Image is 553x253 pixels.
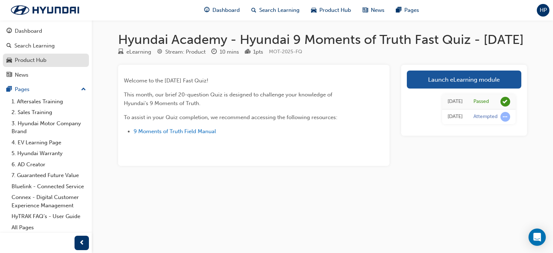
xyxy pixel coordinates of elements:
[540,6,547,14] span: HP
[529,229,546,246] div: Open Intercom Messenger
[251,6,256,15] span: search-icon
[6,72,12,78] span: news-icon
[3,68,89,82] a: News
[6,43,12,49] span: search-icon
[9,170,89,181] a: 7. Guaranteed Future Value
[124,91,334,107] span: This month, our brief 20-question Quiz is designed to challenge your knowledge of Hyundai's 9 Mom...
[15,85,30,94] div: Pages
[9,159,89,170] a: 6. AD Creator
[259,6,300,14] span: Search Learning
[245,48,263,57] div: Points
[9,181,89,192] a: Bluelink - Connected Service
[363,6,368,15] span: news-icon
[3,83,89,96] button: Pages
[500,112,510,122] span: learningRecordVerb_ATTEMPT-icon
[124,114,337,121] span: To assist in your Quiz completion, we recommend accessing the following resources:
[4,3,86,18] img: Trak
[157,48,206,57] div: Stream
[448,113,463,121] div: Wed Jul 02 2025 10:52:01 GMT+1000 (Australian Eastern Standard Time)
[9,148,89,159] a: 5. Hyundai Warranty
[118,48,151,57] div: Type
[118,49,123,55] span: learningResourceType_ELEARNING-icon
[245,49,250,55] span: podium-icon
[9,137,89,148] a: 4. EV Learning Page
[3,39,89,53] a: Search Learning
[14,42,55,50] div: Search Learning
[319,6,351,14] span: Product Hub
[3,23,89,83] button: DashboardSearch LearningProduct HubNews
[537,4,549,17] button: HP
[126,48,151,56] div: eLearning
[211,48,239,57] div: Duration
[157,49,162,55] span: target-icon
[448,98,463,106] div: Wed Jul 02 2025 10:59:10 GMT+1000 (Australian Eastern Standard Time)
[500,97,510,107] span: learningRecordVerb_PASS-icon
[3,24,89,38] a: Dashboard
[311,6,316,15] span: car-icon
[15,71,28,79] div: News
[407,71,521,89] a: Launch eLearning module
[9,211,89,222] a: HyTRAK FAQ's - User Guide
[124,77,208,84] span: Welcome to the [DATE] Fast Quiz!
[220,48,239,56] div: 10 mins
[357,3,390,18] a: news-iconNews
[396,6,401,15] span: pages-icon
[81,85,86,94] span: up-icon
[211,49,217,55] span: clock-icon
[15,27,42,35] div: Dashboard
[6,86,12,93] span: pages-icon
[473,98,489,105] div: Passed
[9,107,89,118] a: 2. Sales Training
[9,96,89,107] a: 1. Aftersales Training
[246,3,305,18] a: search-iconSearch Learning
[6,28,12,35] span: guage-icon
[473,113,498,120] div: Attempted
[118,32,527,48] h1: Hyundai Academy - Hyundai 9 Moments of Truth Fast Quiz - [DATE]
[253,48,263,56] div: 1 pts
[165,48,206,56] div: Stream: Product
[9,222,89,233] a: All Pages
[9,118,89,137] a: 3. Hyundai Motor Company Brand
[404,6,419,14] span: Pages
[198,3,246,18] a: guage-iconDashboard
[204,6,210,15] span: guage-icon
[212,6,240,14] span: Dashboard
[3,54,89,67] a: Product Hub
[6,57,12,64] span: car-icon
[390,3,425,18] a: pages-iconPages
[305,3,357,18] a: car-iconProduct Hub
[79,239,85,248] span: prev-icon
[134,128,216,135] a: 9 Moments of Truth Field Manual
[15,56,46,64] div: Product Hub
[9,192,89,211] a: Connex - Digital Customer Experience Management
[269,49,302,55] span: Learning resource code
[371,6,385,14] span: News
